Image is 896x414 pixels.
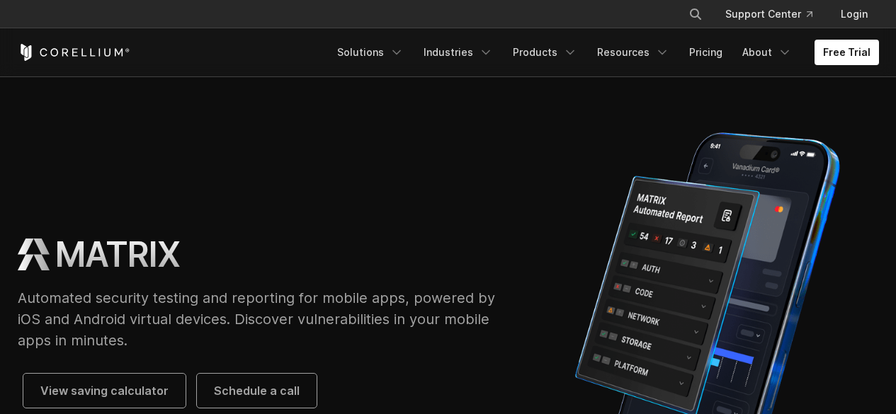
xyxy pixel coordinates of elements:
a: Support Center [714,1,824,27]
a: Pricing [681,40,731,65]
img: MATRIX Logo [18,238,50,270]
a: Free Trial [815,40,879,65]
a: Corellium Home [18,44,130,61]
h1: MATRIX [55,234,180,276]
a: Login [829,1,879,27]
a: Industries [415,40,501,65]
a: Resources [589,40,678,65]
a: About [734,40,800,65]
p: Automated security testing and reporting for mobile apps, powered by iOS and Android virtual devi... [18,287,509,351]
span: View saving calculator [40,382,169,399]
a: Schedule a call [197,374,317,408]
a: View saving calculator [23,374,186,408]
a: Products [504,40,586,65]
button: Search [683,1,708,27]
div: Navigation Menu [671,1,879,27]
a: Solutions [329,40,412,65]
div: Navigation Menu [329,40,879,65]
span: Schedule a call [214,382,300,399]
